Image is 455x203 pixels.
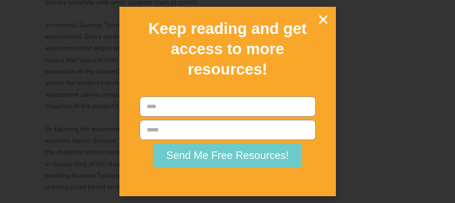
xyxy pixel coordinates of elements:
iframe: Chat Widget [342,126,455,203]
button: Send Me Free Resources! [153,143,302,167]
a: Close [317,14,329,25]
h2: Keep reading and get access to more resources! [131,19,324,79]
form: New Form [140,97,316,171]
span: Send Me Free Resources! [166,150,289,161]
